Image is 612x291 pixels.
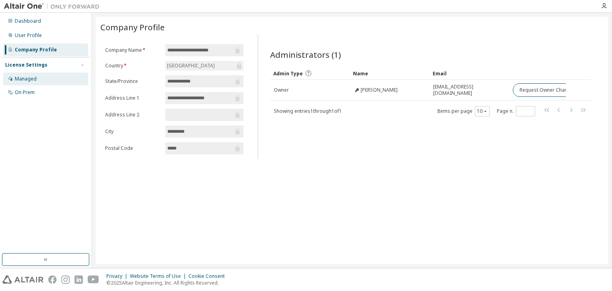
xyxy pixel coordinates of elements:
[5,62,47,68] div: License Settings
[75,275,83,284] img: linkedin.svg
[88,275,99,284] img: youtube.svg
[361,87,398,93] span: [PERSON_NAME]
[166,61,216,70] div: [GEOGRAPHIC_DATA]
[105,145,161,151] label: Postal Code
[497,106,535,116] span: Page n.
[48,275,57,284] img: facebook.svg
[513,83,580,97] button: Request Owner Change
[274,87,289,93] span: Owner
[437,106,490,116] span: Items per page
[106,279,229,286] p: © 2025 Altair Engineering, Inc. All Rights Reserved.
[274,108,342,114] span: Showing entries 1 through 1 of 1
[15,47,57,53] div: Company Profile
[105,47,161,53] label: Company Name
[15,89,35,96] div: On Prem
[105,112,161,118] label: Address Line 2
[4,2,104,10] img: Altair One
[106,273,130,279] div: Privacy
[100,22,165,33] span: Company Profile
[15,18,41,24] div: Dashboard
[353,67,426,80] div: Name
[433,84,506,96] span: [EMAIL_ADDRESS][DOMAIN_NAME]
[433,67,506,80] div: Email
[15,32,42,39] div: User Profile
[105,95,161,101] label: Address Line 1
[130,273,188,279] div: Website Terms of Use
[477,108,488,114] button: 10
[105,63,161,69] label: Country
[105,128,161,135] label: City
[105,78,161,85] label: State/Province
[15,76,37,82] div: Managed
[270,49,341,60] span: Administrators (1)
[188,273,229,279] div: Cookie Consent
[2,275,43,284] img: altair_logo.svg
[273,70,303,77] span: Admin Type
[165,61,243,71] div: [GEOGRAPHIC_DATA]
[61,275,70,284] img: instagram.svg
